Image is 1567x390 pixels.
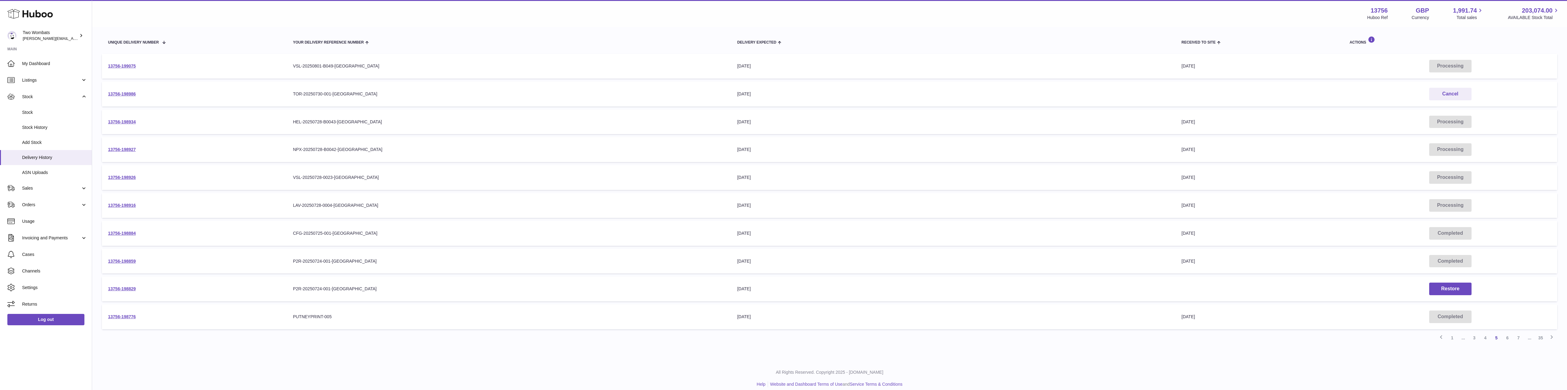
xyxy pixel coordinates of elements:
span: [DATE] [1181,314,1195,319]
div: [DATE] [737,314,1169,320]
p: All Rights Reserved. Copyright 2025 - [DOMAIN_NAME] [97,369,1562,375]
div: VSL-20250801-B049-[GEOGRAPHIC_DATA] [293,63,725,69]
div: HEL-20250728-B0043-[GEOGRAPHIC_DATA] [293,119,725,125]
span: Your Delivery Reference Number [293,41,364,44]
div: [DATE] [737,119,1169,125]
div: LAV-20250728-0004-[GEOGRAPHIC_DATA] [293,203,725,208]
span: [DATE] [1181,119,1195,124]
a: 203,074.00 AVAILABLE Stock Total [1508,6,1560,21]
div: [DATE] [737,63,1169,69]
span: Received to Site [1181,41,1216,44]
a: Log out [7,314,84,325]
span: Listings [22,77,81,83]
a: 13756-198926 [108,175,136,180]
div: VSL-20250728-0023-[GEOGRAPHIC_DATA] [293,175,725,180]
div: Huboo Ref [1367,15,1388,21]
span: My Dashboard [22,61,87,67]
a: 13756-198934 [108,119,136,124]
a: Service Terms & Conditions [850,382,902,387]
span: [DATE] [1181,175,1195,180]
div: Actions [1350,36,1551,44]
a: 13756-198776 [108,314,136,319]
a: 13756-198986 [108,91,136,96]
a: 13756-199075 [108,64,136,68]
span: Invoicing and Payments [22,235,81,241]
span: Orders [22,202,81,208]
span: Add Stock [22,140,87,145]
div: PUTNEYPRINT-005 [293,314,725,320]
div: [DATE] [737,230,1169,236]
strong: GBP [1416,6,1429,15]
span: Delivery History [22,155,87,160]
div: TOR-20250730-001-[GEOGRAPHIC_DATA] [293,91,725,97]
span: [DATE] [1181,203,1195,208]
span: ... [1524,332,1535,343]
div: [DATE] [737,91,1169,97]
a: 6 [1502,332,1513,343]
a: 13756-198859 [108,259,136,264]
span: Stock [22,94,81,100]
a: 35 [1535,332,1546,343]
span: Usage [22,218,87,224]
div: Two Wombats [23,30,78,41]
span: Stock History [22,125,87,130]
span: AVAILABLE Stock Total [1508,15,1560,21]
div: Currency [1412,15,1429,21]
span: Cases [22,252,87,257]
span: [DATE] [1181,231,1195,236]
a: 13756-198829 [108,286,136,291]
div: P2R-20250724-001-[GEOGRAPHIC_DATA] [293,286,725,292]
span: Stock [22,110,87,115]
div: NPX-20250728-B0042-[GEOGRAPHIC_DATA] [293,147,725,153]
a: 3 [1469,332,1480,343]
div: P2R-20250724-001-[GEOGRAPHIC_DATA] [293,258,725,264]
span: 1,991.74 [1453,6,1477,15]
button: Cancel [1429,88,1472,100]
span: [DATE] [1181,64,1195,68]
a: 1 [1447,332,1458,343]
a: 13756-198927 [108,147,136,152]
div: [DATE] [737,286,1169,292]
div: [DATE] [737,258,1169,264]
button: Restore [1429,283,1472,295]
li: and [768,381,902,387]
div: [DATE] [737,175,1169,180]
a: Help [757,382,766,387]
a: 13756-198884 [108,231,136,236]
span: [DATE] [1181,147,1195,152]
span: ASN Uploads [22,170,87,176]
div: [DATE] [737,147,1169,153]
span: [PERSON_NAME][EMAIL_ADDRESS][PERSON_NAME][DOMAIN_NAME] [23,36,156,41]
a: 7 [1513,332,1524,343]
span: Delivery Expected [737,41,776,44]
img: philip.carroll@twowombats.com [7,31,17,40]
div: [DATE] [737,203,1169,208]
span: ... [1458,332,1469,343]
a: 1,991.74 Total sales [1453,6,1484,21]
a: 5 [1491,332,1502,343]
span: Unique Delivery Number [108,41,159,44]
strong: 13756 [1371,6,1388,15]
span: Channels [22,268,87,274]
span: Sales [22,185,81,191]
a: Website and Dashboard Terms of Use [770,382,843,387]
a: 13756-198916 [108,203,136,208]
span: Settings [22,285,87,291]
span: Returns [22,301,87,307]
span: [DATE] [1181,259,1195,264]
a: 4 [1480,332,1491,343]
span: Total sales [1456,15,1484,21]
span: 203,074.00 [1522,6,1553,15]
div: CFG-20250725-001-[GEOGRAPHIC_DATA] [293,230,725,236]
